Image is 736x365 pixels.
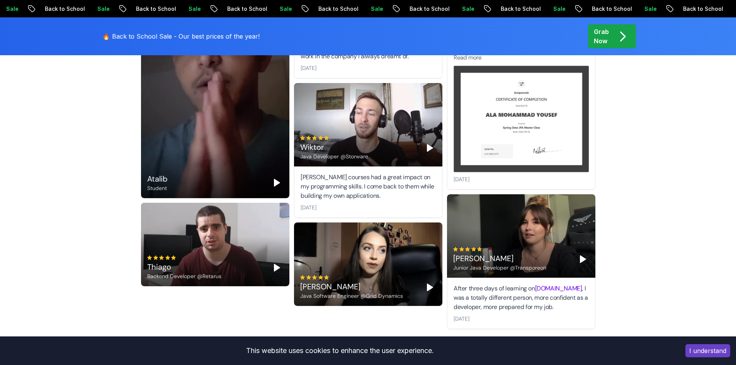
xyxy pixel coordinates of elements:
[454,53,482,62] button: Read more
[262,5,314,13] p: Back to School
[594,27,609,46] p: Grab Now
[41,5,66,13] p: Sale
[454,175,469,183] div: [DATE]
[453,264,546,272] div: Junior Java Developer @Transporeon
[535,5,588,13] p: Back to School
[423,142,436,154] button: Play
[147,272,221,280] div: Backend Developer @Retarus
[147,261,221,272] div: Thiago
[685,344,730,357] button: Accept cookies
[300,292,403,300] div: Java Software Engineer @Grid Dynamics
[497,5,522,13] p: Sale
[147,173,168,184] div: Atalib
[270,177,283,189] button: Play
[80,5,132,13] p: Back to School
[6,342,674,359] div: This website uses cookies to enhance the user experience.
[454,284,589,312] div: After three days of learning on , I was a totally different person, more confident as a developer...
[301,173,436,200] div: [PERSON_NAME] courses had a great impact on my programming skills. I come back to them while buil...
[270,261,283,274] button: Play
[454,54,482,61] span: Read more
[300,281,403,292] div: [PERSON_NAME]
[223,5,248,13] p: Sale
[406,5,430,13] p: Sale
[576,253,589,265] button: Play
[423,281,436,294] button: Play
[301,64,316,72] div: [DATE]
[453,253,546,264] div: [PERSON_NAME]
[353,5,406,13] p: Back to School
[301,204,316,211] div: [DATE]
[171,5,223,13] p: Back to School
[102,32,260,41] p: 🔥 Back to School Sale - Our best prices of the year!
[314,5,339,13] p: Sale
[535,284,582,292] a: [DOMAIN_NAME]
[132,5,157,13] p: Sale
[300,142,368,153] div: Wiktor
[454,315,469,323] div: [DATE]
[300,153,368,160] div: Java Developer @Storware
[444,5,497,13] p: Back to School
[147,184,168,192] div: Student
[588,5,613,13] p: Sale
[454,66,589,172] img: No alternative text description for this image
[679,5,704,13] p: Sale
[627,5,679,13] p: Back to School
